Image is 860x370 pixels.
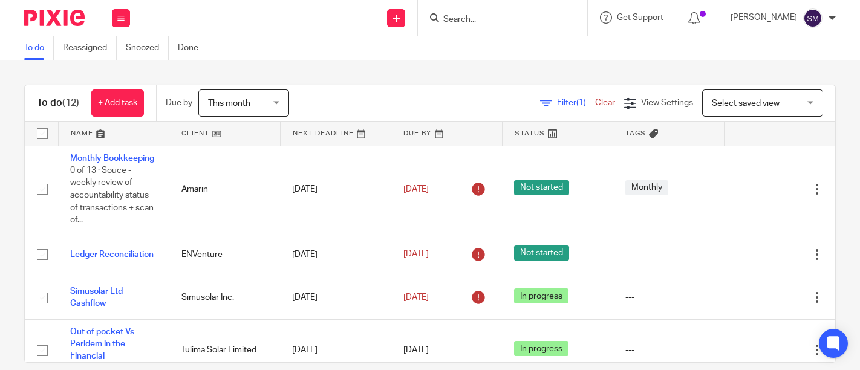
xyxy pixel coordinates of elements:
a: Reassigned [63,36,117,60]
span: (12) [62,98,79,108]
a: Ledger Reconciliation [70,250,154,259]
span: [DATE] [403,250,429,259]
a: Out of pocket Vs Peridem in the Financial [70,328,134,361]
span: 0 of 13 · Souce - weekly review of accountability status of transactions + scan of... [70,166,154,224]
div: --- [625,291,712,303]
span: [DATE] [403,346,429,354]
td: [DATE] [280,233,391,276]
span: Monthly [625,180,668,195]
span: (1) [576,99,586,107]
div: --- [625,344,712,356]
span: View Settings [641,99,693,107]
td: [DATE] [280,276,391,319]
span: Not started [514,245,569,261]
td: Simusolar Inc. [169,276,281,319]
p: Due by [166,97,192,109]
span: [DATE] [403,293,429,302]
a: To do [24,36,54,60]
span: [DATE] [403,185,429,193]
td: Amarin [169,146,281,233]
img: Pixie [24,10,85,26]
span: Select saved view [712,99,780,108]
p: [PERSON_NAME] [731,11,797,24]
span: In progress [514,288,568,303]
span: This month [208,99,250,108]
td: ENVenture [169,233,281,276]
input: Search [442,15,551,25]
div: --- [625,248,712,261]
a: Snoozed [126,36,169,60]
td: [DATE] [280,146,391,233]
img: svg%3E [803,8,823,28]
span: Tags [625,130,646,137]
a: Monthly Bookkeeping [70,154,154,163]
span: Get Support [617,13,663,22]
a: + Add task [91,89,144,117]
span: Not started [514,180,569,195]
a: Done [178,36,207,60]
a: Simusolar Ltd Cashflow [70,287,123,308]
h1: To do [37,97,79,109]
span: Filter [557,99,595,107]
span: In progress [514,341,568,356]
a: Clear [595,99,615,107]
